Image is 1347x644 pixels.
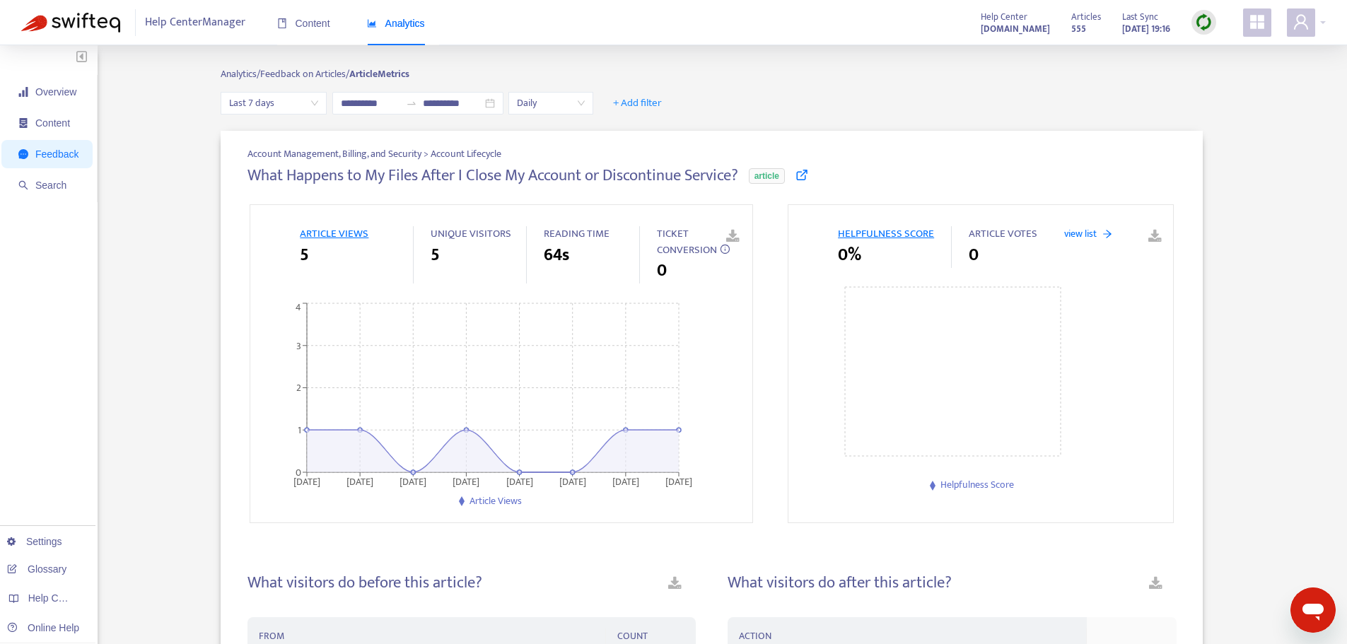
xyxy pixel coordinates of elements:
span: 0% [838,242,861,268]
a: [DOMAIN_NAME] [981,21,1050,37]
tspan: [DATE] [506,474,533,490]
iframe: Button to launch messaging window [1290,587,1336,633]
span: Help Center Manager [145,9,245,36]
span: Last Sync [1122,9,1158,25]
span: Account Lifecycle [431,146,501,161]
span: user [1293,13,1310,30]
span: arrow-right [1102,229,1112,239]
tspan: [DATE] [293,474,320,490]
span: Account Management, Billing, and Security [247,146,424,162]
span: Analytics [367,18,425,29]
span: + Add filter [613,95,662,112]
span: Last 7 days [229,93,318,114]
span: 0 [657,258,667,283]
span: article [749,168,785,184]
span: swap-right [406,98,417,109]
span: Content [35,117,70,129]
strong: Article Metrics [349,66,409,82]
h4: What visitors do after this article? [728,573,952,592]
span: message [18,149,28,159]
span: Feedback [35,148,78,160]
span: Article Views [470,493,522,509]
span: Content [277,18,330,29]
span: signal [18,87,28,97]
span: UNIQUE VISITORS [431,225,511,242]
span: ARTICLE VOTES [969,225,1037,242]
strong: [DATE] 19:16 [1122,21,1170,37]
span: Overview [35,86,76,98]
span: 5 [300,242,309,268]
span: container [18,118,28,128]
span: TICKET CONVERSION [657,225,717,259]
h4: What Happens to My Files After I Close My Account or Discontinue Service? [247,166,738,185]
tspan: 2 [296,380,301,396]
span: Help Center [981,9,1027,25]
a: Glossary [7,563,66,575]
tspan: 3 [296,337,301,353]
span: Help Centers [28,592,86,604]
span: Analytics/ Feedback on Articles/ [221,66,349,82]
span: Articles [1071,9,1101,25]
span: 5 [431,242,440,268]
a: Online Help [7,622,79,633]
span: book [277,18,287,28]
span: to [406,98,417,109]
strong: 555 [1071,21,1086,37]
tspan: [DATE] [453,474,480,490]
tspan: 0 [296,464,301,481]
img: Swifteq [21,13,120,33]
span: area-chart [367,18,377,28]
span: READING TIME [544,225,610,242]
span: search [18,180,28,190]
tspan: 4 [296,299,301,315]
a: Settings [7,536,62,547]
span: Helpfulness Score [940,476,1014,493]
span: Search [35,180,66,191]
button: + Add filter [602,92,672,115]
span: HELPFULNESS SCORE [838,225,934,242]
tspan: [DATE] [665,474,692,490]
span: > [424,146,431,162]
tspan: [DATE] [347,474,374,490]
tspan: [DATE] [400,474,427,490]
tspan: 1 [298,422,301,438]
tspan: [DATE] [559,474,586,490]
tspan: [DATE] [612,474,639,490]
span: Daily [517,93,585,114]
span: ARTICLE VIEWS [300,225,368,242]
span: view list [1064,226,1097,241]
span: appstore [1249,13,1266,30]
span: 0 [969,242,979,268]
h4: What visitors do before this article? [247,573,482,592]
span: 64s [544,242,569,268]
img: sync.dc5367851b00ba804db3.png [1195,13,1213,31]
